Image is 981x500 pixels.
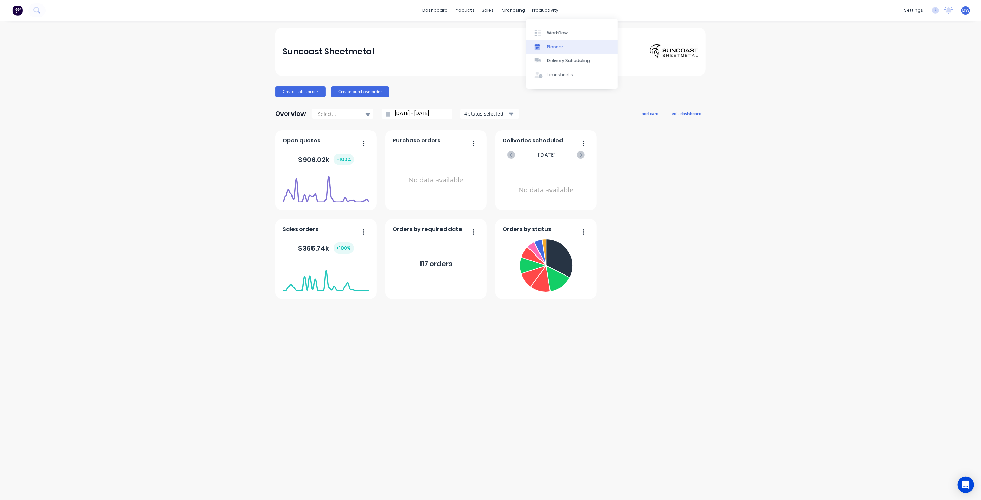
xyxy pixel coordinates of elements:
[478,5,497,16] div: sales
[962,7,970,13] span: MW
[275,107,306,121] div: Overview
[526,68,618,82] a: Timesheets
[503,137,563,145] span: Deliveries scheduled
[547,72,573,78] div: Timesheets
[901,5,926,16] div: settings
[529,5,562,16] div: productivity
[393,148,479,213] div: No data available
[526,40,618,54] a: Planner
[283,137,321,145] span: Open quotes
[298,154,354,165] div: $ 906.02k
[460,109,519,119] button: 4 status selected
[331,86,389,97] button: Create purchase order
[637,109,663,118] button: add card
[298,242,354,254] div: $ 365.74k
[650,44,698,59] img: Suncoast Sheetmetal
[283,45,375,59] div: Suncoast Sheetmetal
[526,26,618,40] a: Workflow
[958,477,974,493] div: Open Intercom Messenger
[497,5,529,16] div: purchasing
[538,151,556,159] span: [DATE]
[419,259,453,269] div: 117 orders
[503,168,589,213] div: No data available
[393,225,463,233] span: Orders by required date
[667,109,706,118] button: edit dashboard
[547,44,563,50] div: Planner
[393,137,441,145] span: Purchase orders
[12,5,23,16] img: Factory
[464,110,508,117] div: 4 status selected
[419,5,452,16] a: dashboard
[452,5,478,16] div: products
[503,225,552,233] span: Orders by status
[334,154,354,165] div: + 100 %
[526,54,618,68] a: Delivery Scheduling
[547,30,568,36] div: Workflow
[547,58,590,64] div: Delivery Scheduling
[334,242,354,254] div: + 100 %
[275,86,326,97] button: Create sales order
